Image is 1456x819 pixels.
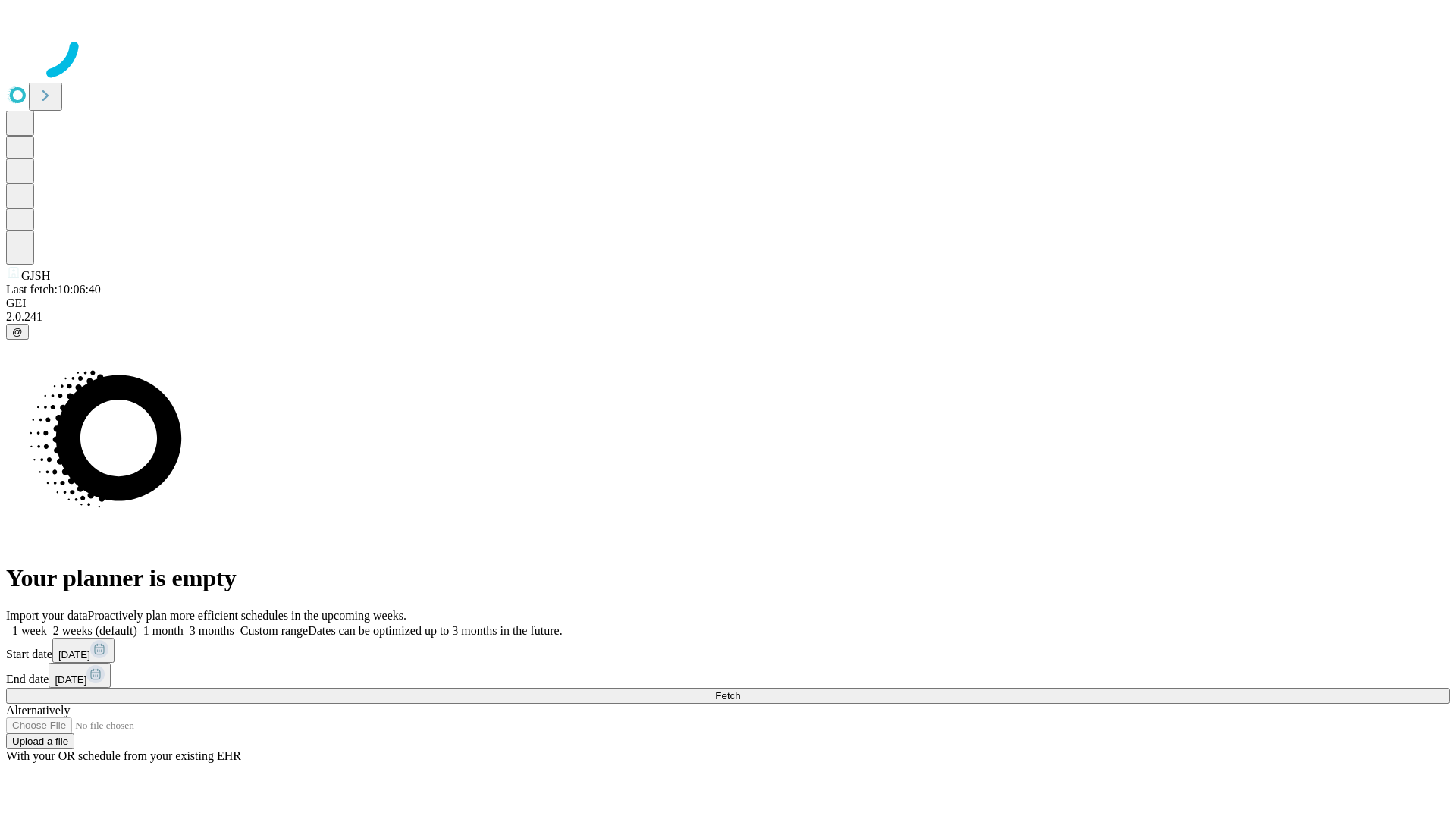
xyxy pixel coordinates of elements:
[12,326,23,337] span: @
[143,624,184,637] span: 1 month
[6,704,70,717] span: Alternatively
[6,324,29,340] button: @
[308,624,562,637] span: Dates can be optimized up to 3 months in the future.
[6,733,74,749] button: Upload a file
[6,297,1450,310] div: GEI
[53,624,137,637] span: 2 weeks (default)
[6,310,1450,324] div: 2.0.241
[6,749,241,762] span: With your OR schedule from your existing EHR
[49,663,111,688] button: [DATE]
[240,624,308,637] span: Custom range
[715,690,740,701] span: Fetch
[58,649,90,661] span: [DATE]
[6,609,88,622] span: Import your data
[21,269,50,282] span: GJSH
[6,663,1450,688] div: End date
[52,638,115,663] button: [DATE]
[190,624,234,637] span: 3 months
[6,638,1450,663] div: Start date
[55,674,86,686] span: [DATE]
[88,609,406,622] span: Proactively plan more efficient schedules in the upcoming weeks.
[6,283,101,296] span: Last fetch: 10:06:40
[6,564,1450,592] h1: Your planner is empty
[6,688,1450,704] button: Fetch
[12,624,47,637] span: 1 week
